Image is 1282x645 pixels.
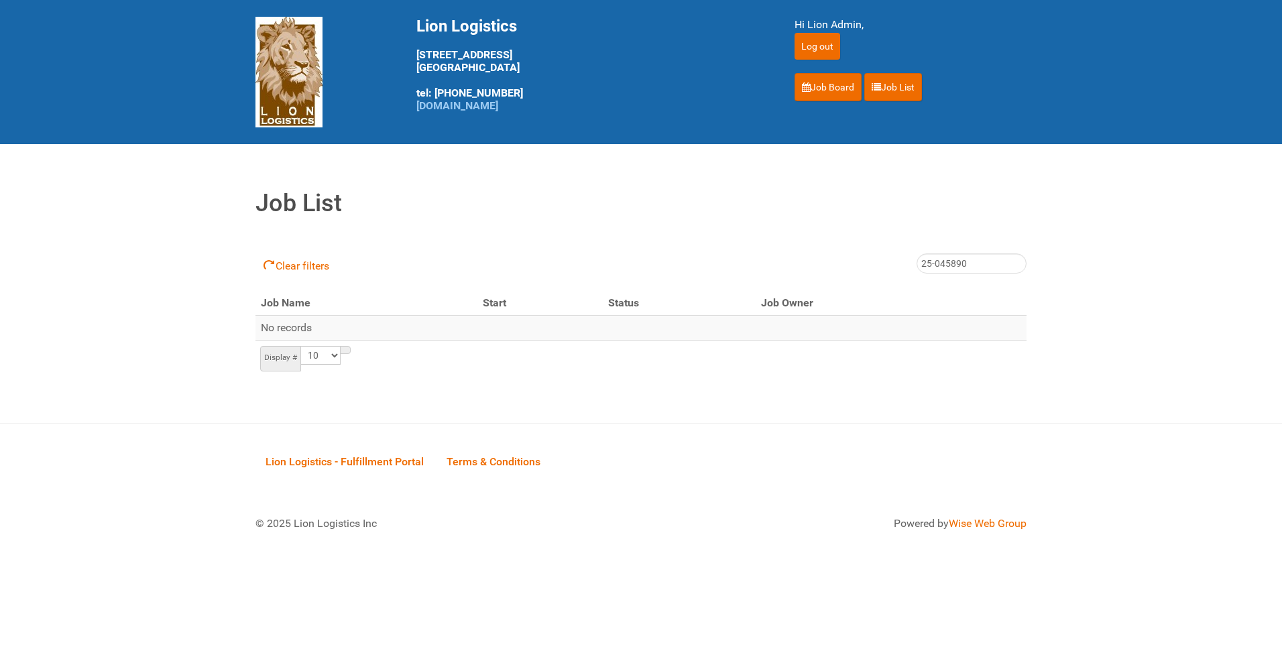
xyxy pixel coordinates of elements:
[416,99,498,112] a: [DOMAIN_NAME]
[949,517,1027,530] a: Wise Web Group
[261,321,1021,335] div: No records
[795,17,1027,33] div: Hi Lion Admin,
[264,353,297,362] small: Display #
[447,455,540,468] span: Terms & Conditions
[245,506,634,542] div: © 2025 Lion Logistics Inc
[261,296,310,309] span: Job Name
[255,65,323,78] a: Lion Logistics
[917,253,1027,274] input: All
[416,17,761,112] div: [STREET_ADDRESS] [GEOGRAPHIC_DATA] tel: [PHONE_NUMBER]
[255,255,337,276] a: Clear filters
[255,185,1027,221] h1: Job List
[761,296,813,309] span: Job Owner
[795,33,840,60] input: Log out
[864,73,922,101] a: Job List
[416,17,517,36] span: Lion Logistics
[483,296,506,309] span: Start
[658,516,1027,532] div: Powered by
[436,441,550,482] a: Terms & Conditions
[255,17,323,127] img: Lion Logistics
[266,455,424,468] span: Lion Logistics - Fulfillment Portal
[255,441,434,482] a: Lion Logistics - Fulfillment Portal
[795,73,862,101] a: Job Board
[608,296,639,309] span: Status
